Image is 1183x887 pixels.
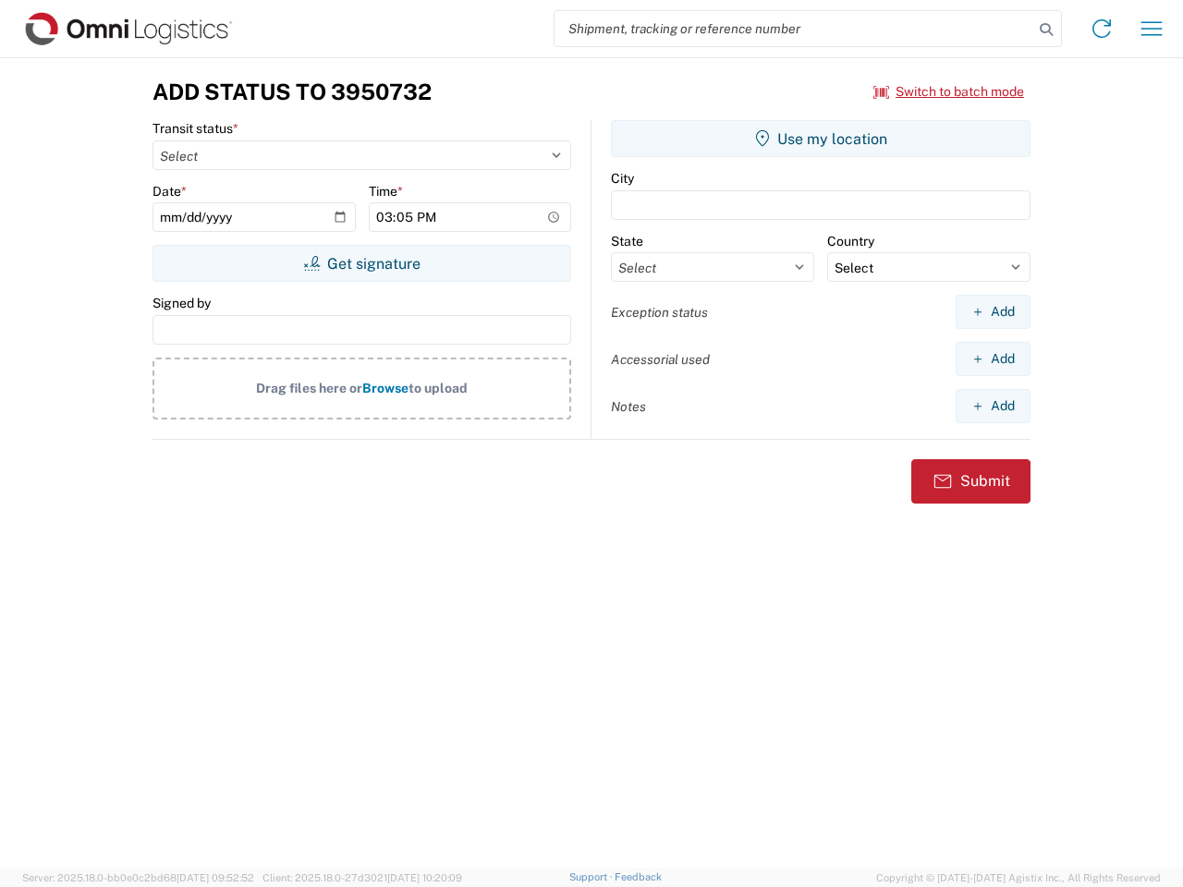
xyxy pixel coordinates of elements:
[152,245,571,282] button: Get signature
[876,869,1161,886] span: Copyright © [DATE]-[DATE] Agistix Inc., All Rights Reserved
[611,304,708,321] label: Exception status
[369,183,403,200] label: Time
[827,233,874,249] label: Country
[152,295,211,311] label: Signed by
[152,183,187,200] label: Date
[611,233,643,249] label: State
[262,872,462,883] span: Client: 2025.18.0-27d3021
[256,381,362,395] span: Drag files here or
[611,120,1031,157] button: Use my location
[22,872,254,883] span: Server: 2025.18.0-bb0e0c2bd68
[362,381,409,395] span: Browse
[152,79,432,105] h3: Add Status to 3950732
[911,459,1031,504] button: Submit
[152,120,238,137] label: Transit status
[387,872,462,883] span: [DATE] 10:20:09
[956,342,1031,376] button: Add
[555,11,1033,46] input: Shipment, tracking or reference number
[873,77,1024,107] button: Switch to batch mode
[611,170,634,187] label: City
[611,398,646,415] label: Notes
[569,871,616,882] a: Support
[409,381,468,395] span: to upload
[956,389,1031,423] button: Add
[615,871,662,882] a: Feedback
[956,295,1031,329] button: Add
[611,351,710,368] label: Accessorial used
[177,872,254,883] span: [DATE] 09:52:52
